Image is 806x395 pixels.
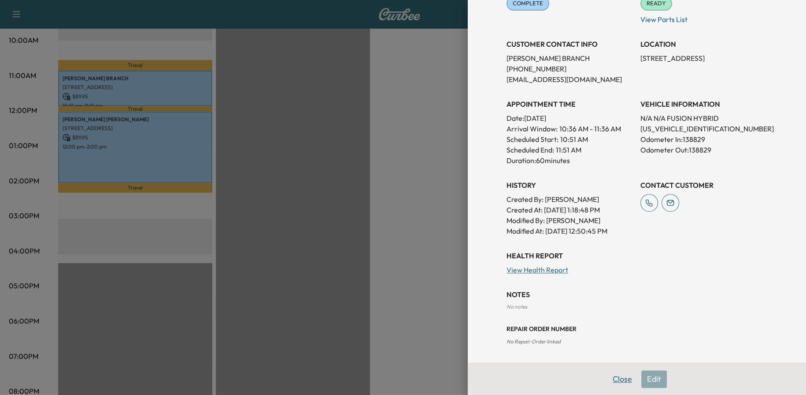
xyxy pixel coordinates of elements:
p: [PERSON_NAME] BRANCH [507,53,633,63]
p: Scheduled Start: [507,134,558,145]
h3: CONTACT CUSTOMER [640,180,767,190]
h3: History [507,180,633,190]
p: Odometer In: 138829 [640,134,767,145]
h3: Health Report [507,250,767,261]
h3: APPOINTMENT TIME [507,99,633,109]
p: [US_VEHICLE_IDENTIFICATION_NUMBER] [640,123,767,134]
p: [EMAIL_ADDRESS][DOMAIN_NAME] [507,74,633,85]
h3: NOTES [507,289,767,300]
p: N/A N/A FUSION HYBRID [640,113,767,123]
p: Modified At : [DATE] 12:50:45 PM [507,226,633,236]
div: No notes [507,303,767,310]
button: Close [607,370,638,388]
p: Created At : [DATE] 1:18:48 PM [507,205,633,215]
p: Modified By : [PERSON_NAME] [507,215,633,226]
h3: LOCATION [640,39,767,49]
p: 10:51 AM [560,134,588,145]
h3: VEHICLE INFORMATION [640,99,767,109]
h3: CUSTOMER CONTACT INFO [507,39,633,49]
p: [PHONE_NUMBER] [507,63,633,74]
span: No Repair Order linked [507,338,561,345]
h3: Repair Order number [507,324,767,333]
p: Date: [DATE] [507,113,633,123]
p: Arrival Window: [507,123,633,134]
p: View Parts List [640,11,767,25]
p: Odometer Out: 138829 [640,145,767,155]
a: View Health Report [507,265,568,274]
p: Duration: 60 minutes [507,155,633,166]
p: Created By : [PERSON_NAME] [507,194,633,205]
p: Scheduled End: [507,145,554,155]
p: [STREET_ADDRESS] [640,53,767,63]
span: 10:36 AM - 11:36 AM [559,123,621,134]
p: 11:51 AM [556,145,581,155]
